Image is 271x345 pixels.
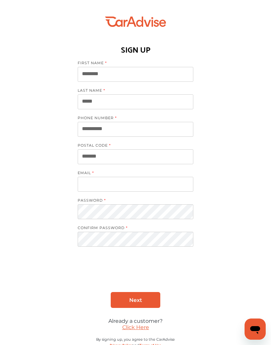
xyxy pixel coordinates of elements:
[78,225,187,232] label: CONFIRM PASSWORD
[78,88,187,94] label: LAST NAME
[122,324,149,330] a: Click Here
[111,292,160,308] a: Next
[78,198,187,204] label: PASSWORD
[121,42,150,56] h1: SIGN UP
[78,171,187,177] label: EMAIL
[78,116,187,122] label: PHONE NUMBER
[245,319,266,340] iframe: Button to launch messaging window
[105,17,166,27] img: CarAdvise-Logo.a185816e.svg
[85,261,186,287] iframe: reCAPTCHA
[78,143,187,149] label: POSTAL CODE
[78,61,187,67] label: FIRST NAME
[129,297,142,303] span: Next
[78,318,193,324] div: Already a customer?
